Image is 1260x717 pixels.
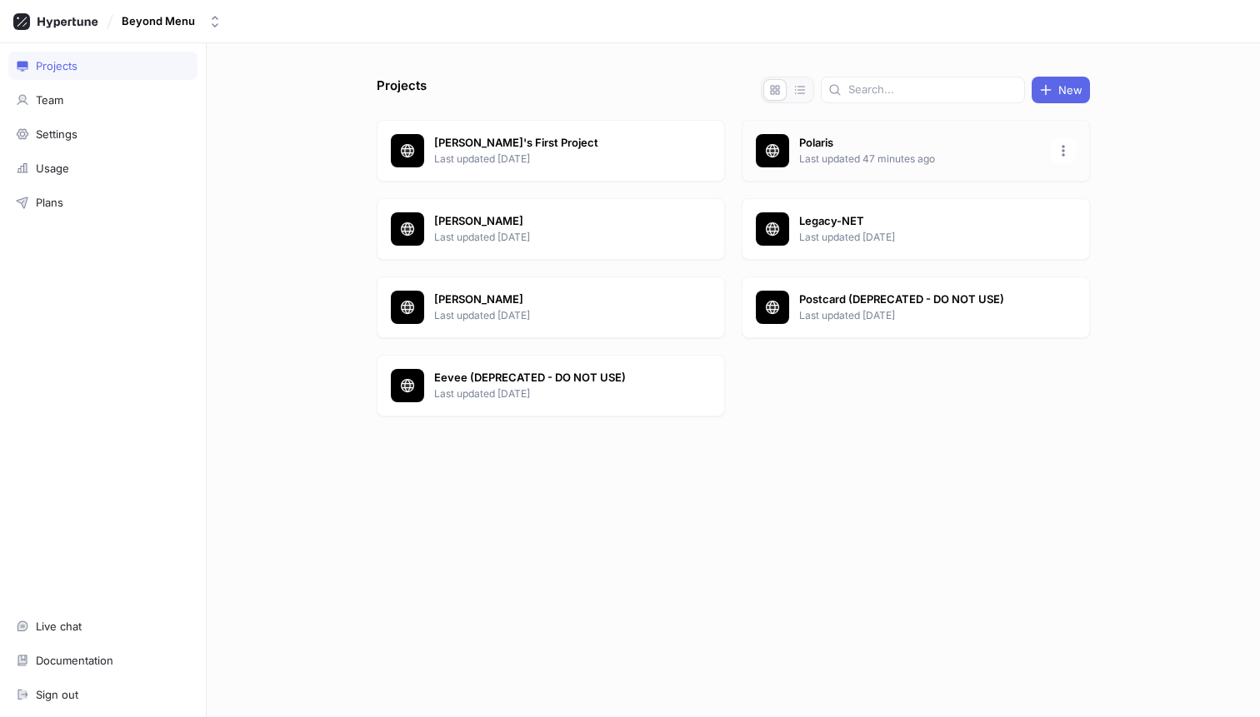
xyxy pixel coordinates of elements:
p: [PERSON_NAME]'s First Project [434,135,676,152]
p: Last updated [DATE] [799,308,1041,323]
div: Usage [36,162,69,175]
p: Last updated [DATE] [434,308,676,323]
div: Beyond Menu [122,14,195,28]
p: Last updated [DATE] [434,230,676,245]
p: Last updated 47 minutes ago [799,152,1041,167]
input: Search... [848,82,1017,98]
a: Plans [8,188,197,217]
button: Beyond Menu [115,7,228,35]
a: Usage [8,154,197,182]
a: Projects [8,52,197,80]
p: Postcard (DEPRECATED - DO NOT USE) [799,291,1041,308]
div: Documentation [36,654,113,667]
a: Settings [8,120,197,148]
div: Settings [36,127,77,141]
a: Team [8,86,197,114]
button: New [1032,77,1090,103]
a: Documentation [8,646,197,675]
p: [PERSON_NAME] [434,213,676,230]
p: Legacy-NET [799,213,1041,230]
div: Plans [36,196,63,209]
p: Projects [377,77,427,103]
div: Team [36,93,63,107]
p: Polaris [799,135,1041,152]
p: Last updated [DATE] [434,386,676,401]
div: Live chat [36,620,82,633]
p: [PERSON_NAME] [434,291,676,308]
p: Eevee (DEPRECATED - DO NOT USE) [434,370,676,386]
p: Last updated [DATE] [434,152,676,167]
p: Last updated [DATE] [799,230,1041,245]
div: Projects [36,59,77,72]
div: Sign out [36,688,78,701]
span: New [1058,85,1082,95]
